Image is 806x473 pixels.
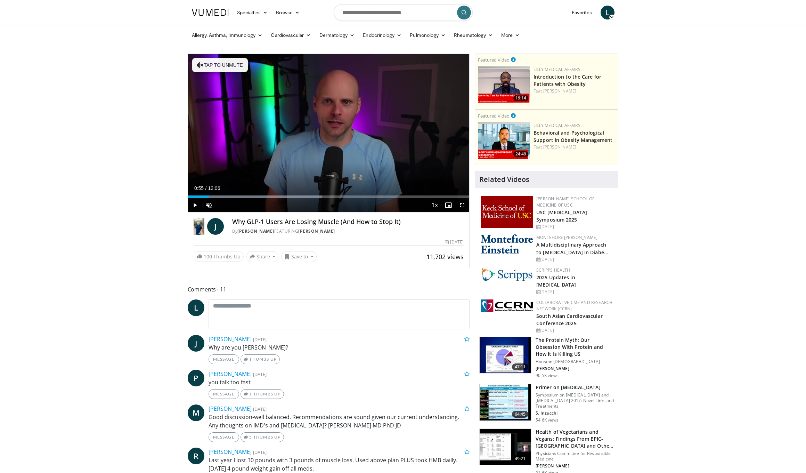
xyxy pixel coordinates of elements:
[543,144,576,150] a: [PERSON_NAME]
[479,384,614,423] a: 64:45 Primer on [MEDICAL_DATA] Symposium on [MEDICAL_DATA] and [MEDICAL_DATA] 2017: Novel Links a...
[209,413,470,430] p: Good discussion-well balanced. Recommendations are sound given our current understanding. Any tho...
[536,196,594,208] a: [PERSON_NAME] School of Medicine of USC
[568,6,596,19] a: Favorites
[428,198,441,212] button: Playback Rate
[249,434,252,440] span: 5
[334,4,473,21] input: Search topics, interventions
[480,429,531,465] img: 606f2b51-b844-428b-aa21-8c0c72d5a896.150x105_q85_crop-smart_upscale.jpg
[481,299,533,312] img: a04ee3ba-8487-4636-b0fb-5e8d268f3737.png.150x105_q85_autocrop_double_scale_upscale_version-0.2.png
[534,73,601,87] a: Introduction to the Care for Patients with Obesity
[188,448,204,464] a: R
[241,354,280,364] a: Thumbs Up
[188,285,470,294] span: Comments 11
[205,185,207,191] span: /
[188,28,267,42] a: Allergy, Asthma, Immunology
[513,151,528,157] span: 24:49
[536,289,612,295] div: [DATE]
[445,239,464,245] div: [DATE]
[188,299,204,316] a: L
[209,343,470,352] p: Why are you [PERSON_NAME]?
[601,6,614,19] a: L
[536,224,612,230] div: [DATE]
[512,455,529,462] span: 49:21
[232,218,464,226] h4: Why GLP-1 Users Are Losing Muscle (And How to Stop It)
[272,6,304,19] a: Browse
[478,122,530,159] img: ba3304f6-7838-4e41-9c0f-2e31ebde6754.png.150x105_q85_crop-smart_upscale.png
[315,28,359,42] a: Dermatology
[480,384,531,420] img: 022d2313-3eaa-4549-99ac-ae6801cd1fdc.150x105_q85_crop-smart_upscale.jpg
[478,57,510,63] small: Featured Video
[534,88,615,94] div: Feat.
[512,411,529,418] span: 64:45
[209,389,239,399] a: Message
[479,175,529,184] h4: Related Videos
[536,366,614,371] p: [PERSON_NAME]
[480,337,531,373] img: b7b8b05e-5021-418b-a89a-60a270e7cf82.150x105_q85_crop-smart_upscale.jpg
[478,113,510,119] small: Featured Video
[536,373,559,378] p: 90.5K views
[253,406,267,412] small: [DATE]
[188,370,204,386] a: P
[536,274,576,288] a: 2025 Updates in [MEDICAL_DATA]
[536,463,614,469] p: [PERSON_NAME]
[536,428,614,449] h3: Health of Vegetarians and Vegans: Findings From EPIC-[GEOGRAPHIC_DATA] and Othe…
[534,66,580,72] a: Lilly Medical Affairs
[209,354,239,364] a: Message
[536,313,603,327] a: South Asian Cardiovascular Conference 2025
[281,251,317,262] button: Save to
[188,198,202,212] button: Play
[536,392,614,409] p: Symposium on [MEDICAL_DATA] and [MEDICAL_DATA] 2017: Novel Links and Treatments
[188,404,204,421] a: M
[241,432,284,442] a: 5 Thumbs Up
[536,256,612,263] div: [DATE]
[481,196,533,228] img: 7b941f1f-d101-407a-8bfa-07bd47db01ba.png.150x105_q85_autocrop_double_scale_upscale_version-0.2.jpg
[267,28,315,42] a: Cardiovascular
[194,218,205,235] img: Dr. Jordan Rennicke
[512,363,529,370] span: 47:11
[536,267,570,273] a: Scripps Health
[536,234,597,240] a: Montefiore [PERSON_NAME]
[478,66,530,103] a: 19:14
[249,391,252,396] span: 1
[209,370,252,378] a: [PERSON_NAME]
[479,337,614,378] a: 47:11 The Protein Myth: Our Obsession With Protein and How It Is Killing US Houston [DEMOGRAPHIC_...
[192,9,229,16] img: VuMedi Logo
[543,88,576,94] a: [PERSON_NAME]
[536,359,614,364] p: Houston [DEMOGRAPHIC_DATA]
[204,253,212,260] span: 100
[359,28,406,42] a: Endocrinology
[481,267,533,281] img: c9f2b0b7-b02a-4276-a72a-b0cbb4230bc1.jpg.150x105_q85_autocrop_double_scale_upscale_version-0.2.jpg
[188,54,470,213] video-js: Video Player
[406,28,450,42] a: Pulmonology
[253,336,267,343] small: [DATE]
[536,410,614,416] p: S. Inzucchi
[481,234,533,254] img: b0142b4c-93a1-4b58-8f91-5265c282693c.png.150x105_q85_autocrop_double_scale_upscale_version-0.2.png
[209,405,252,412] a: [PERSON_NAME]
[513,95,528,101] span: 19:14
[209,448,252,456] a: [PERSON_NAME]
[478,122,530,159] a: 24:49
[209,335,252,343] a: [PERSON_NAME]
[194,185,204,191] span: 0:55
[233,6,272,19] a: Specialties
[209,456,470,473] p: Last year I lost 30 pounds with 3 pounds of muscle loss. Used above plan PLUS took HMB dailly. [D...
[478,66,530,103] img: acc2e291-ced4-4dd5-b17b-d06994da28f3.png.150x105_q85_crop-smart_upscale.png
[534,129,612,143] a: Behavioral and Psychological Support in Obesity Management
[534,122,580,128] a: Lilly Medical Affairs
[536,299,612,312] a: Collaborative CME and Research Network (CCRN)
[441,198,455,212] button: Enable picture-in-picture mode
[253,449,267,455] small: [DATE]
[194,251,244,262] a: 100 Thumbs Up
[241,389,284,399] a: 1 Thumbs Up
[246,251,279,262] button: Share
[237,228,274,234] a: [PERSON_NAME]
[208,185,220,191] span: 12:06
[188,335,204,352] a: J
[536,417,559,423] p: 54.6K views
[209,432,239,442] a: Message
